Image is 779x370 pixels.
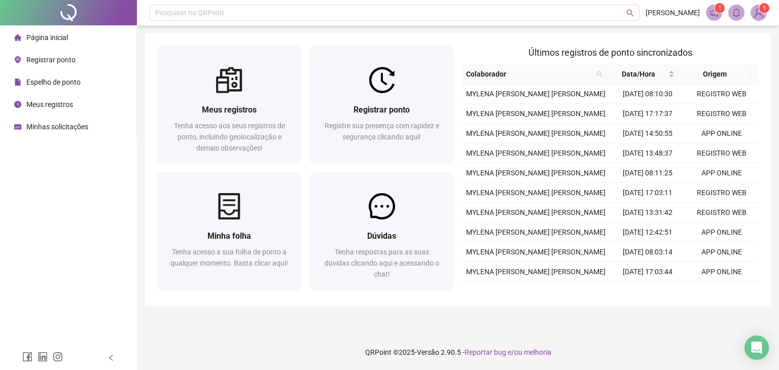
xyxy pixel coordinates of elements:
[14,56,21,63] span: environment
[685,262,759,282] td: APP ONLINE
[732,8,741,17] span: bell
[611,124,685,143] td: [DATE] 14:50:55
[718,5,722,12] span: 1
[53,352,63,362] span: instagram
[611,203,685,223] td: [DATE] 13:31:42
[611,104,685,124] td: [DATE] 17:17:37
[611,68,666,80] span: Data/Hora
[685,242,759,262] td: APP ONLINE
[174,122,285,152] span: Tenha acesso aos seus registros de ponto, incluindo geolocalização e demais observações!
[26,56,76,64] span: Registrar ponto
[710,8,719,17] span: notification
[367,231,396,241] span: Dúvidas
[137,335,779,370] footer: QRPoint © 2025 - 2.90.5 -
[417,348,439,356] span: Versão
[611,163,685,183] td: [DATE] 08:11:25
[685,183,759,203] td: REGISTRO WEB
[157,172,302,290] a: Minha folhaTenha acesso a sua folha de ponto a qualquer momento. Basta clicar aqui!
[466,228,606,236] span: MYLENA [PERSON_NAME] [PERSON_NAME]
[679,64,751,84] th: Origem
[685,203,759,223] td: REGISTRO WEB
[14,34,21,41] span: home
[38,352,48,362] span: linkedin
[759,3,769,13] sup: Atualize o seu contato no menu Meus Dados
[611,84,685,104] td: [DATE] 08:10:30
[685,143,759,163] td: REGISTRO WEB
[466,189,606,197] span: MYLENA [PERSON_NAME] [PERSON_NAME]
[157,46,302,164] a: Meus registrosTenha acesso aos seus registros de ponto, incluindo geolocalização e demais observa...
[325,122,439,141] span: Registre sua presença com rapidez e segurança clicando aqui!
[685,124,759,143] td: APP ONLINE
[594,66,605,82] span: search
[528,47,692,58] span: Últimos registros de ponto sincronizados
[466,109,606,118] span: MYLENA [PERSON_NAME] [PERSON_NAME]
[26,78,81,86] span: Espelho de ponto
[611,183,685,203] td: [DATE] 17:03:11
[310,46,454,164] a: Registrar pontoRegistre sua presença com rapidez e segurança clicando aqui!
[14,101,21,108] span: clock-circle
[626,9,634,17] span: search
[26,100,73,108] span: Meus registros
[325,248,439,278] span: Tenha respostas para as suas dúvidas clicando aqui e acessando o chat!
[611,143,685,163] td: [DATE] 13:48:37
[466,169,606,177] span: MYLENA [PERSON_NAME] [PERSON_NAME]
[611,262,685,282] td: [DATE] 17:03:44
[685,223,759,242] td: APP ONLINE
[14,79,21,86] span: file
[466,268,606,276] span: MYLENA [PERSON_NAME] [PERSON_NAME]
[685,104,759,124] td: REGISTRO WEB
[26,123,88,131] span: Minhas solicitações
[646,7,700,18] span: [PERSON_NAME]
[715,3,725,13] sup: 1
[611,242,685,262] td: [DATE] 08:03:14
[207,231,251,241] span: Minha folha
[745,336,769,360] div: Open Intercom Messenger
[596,71,603,77] span: search
[26,33,68,42] span: Página inicial
[685,84,759,104] td: REGISTRO WEB
[353,105,410,115] span: Registrar ponto
[202,105,257,115] span: Meus registros
[763,5,766,12] span: 1
[466,208,606,216] span: MYLENA [PERSON_NAME] [PERSON_NAME]
[611,282,685,302] td: [DATE] 14:52:45
[611,223,685,242] td: [DATE] 12:42:51
[466,68,592,80] span: Colaborador
[108,354,115,361] span: left
[170,248,288,267] span: Tenha acesso a sua folha de ponto a qualquer momento. Basta clicar aqui!
[685,282,759,302] td: REGISTRO WEB
[685,163,759,183] td: APP ONLINE
[465,348,551,356] span: Reportar bug e/ou melhoria
[466,248,606,256] span: MYLENA [PERSON_NAME] [PERSON_NAME]
[310,172,454,290] a: DúvidasTenha respostas para as suas dúvidas clicando aqui e acessando o chat!
[466,149,606,157] span: MYLENA [PERSON_NAME] [PERSON_NAME]
[14,123,21,130] span: schedule
[466,129,606,137] span: MYLENA [PERSON_NAME] [PERSON_NAME]
[607,64,679,84] th: Data/Hora
[751,5,766,20] img: 79603
[22,352,32,362] span: facebook
[466,90,606,98] span: MYLENA [PERSON_NAME] [PERSON_NAME]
